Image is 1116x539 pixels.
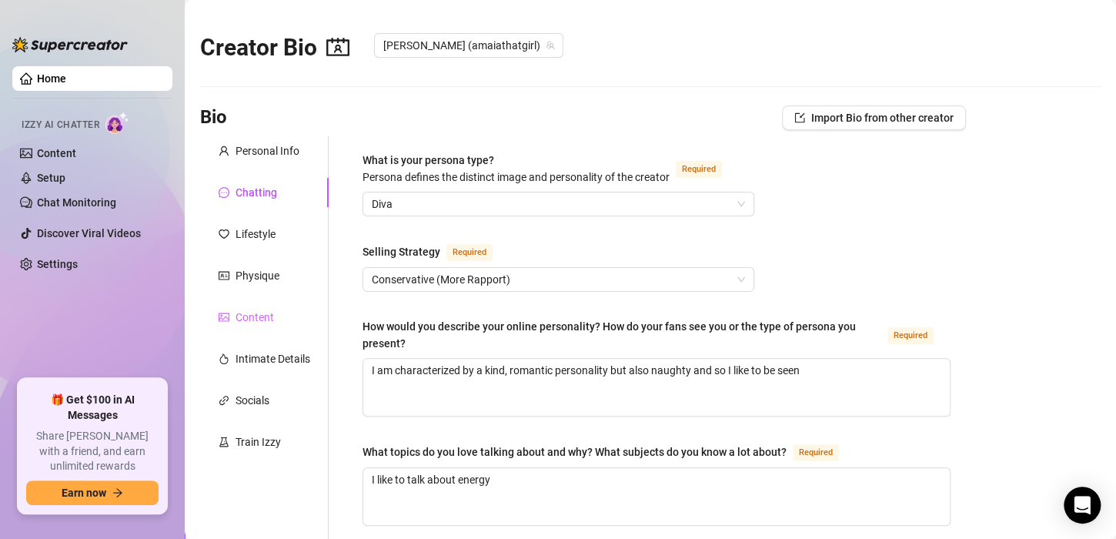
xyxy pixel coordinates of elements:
img: AI Chatter [105,112,129,134]
label: What topics do you love talking about and why? What subjects do you know a lot about? [363,443,856,461]
span: idcard [219,270,229,281]
a: Settings [37,258,78,270]
span: Diva [372,192,745,216]
textarea: How would you describe your online personality? How do your fans see you or the type of persona y... [363,359,950,416]
div: Train Izzy [236,434,281,450]
span: Required [793,444,839,461]
img: logo-BBDzfeDw.svg [12,37,128,52]
h3: Bio [200,105,227,130]
div: Content [236,309,274,326]
span: link [219,395,229,406]
span: Conservative (More Rapport) [372,268,745,291]
h2: Creator Bio [200,33,349,62]
div: Open Intercom Messenger [1064,487,1101,524]
span: import [794,112,805,123]
a: Content [37,147,76,159]
span: Earn now [62,487,106,499]
div: Chatting [236,184,277,201]
label: How would you describe your online personality? How do your fans see you or the type of persona y... [363,318,951,352]
span: What is your persona type? [363,154,670,183]
span: message [219,187,229,198]
span: 🎁 Get $100 in AI Messages [26,393,159,423]
div: Personal Info [236,142,299,159]
span: picture [219,312,229,323]
span: Required [676,161,722,178]
span: Persona defines the distinct image and personality of the creator [363,171,670,183]
span: user [219,146,229,156]
span: Izzy AI Chatter [22,118,99,132]
span: heart [219,229,229,239]
span: Amaia (amaiathatgirl) [383,34,554,57]
div: Lifestyle [236,226,276,243]
div: Physique [236,267,279,284]
div: Intimate Details [236,350,310,367]
a: Setup [37,172,65,184]
div: Selling Strategy [363,243,440,260]
span: team [546,41,555,50]
a: Chat Monitoring [37,196,116,209]
a: Discover Viral Videos [37,227,141,239]
span: fire [219,353,229,364]
span: contacts [326,35,349,59]
div: How would you describe your online personality? How do your fans see you or the type of persona y... [363,318,881,352]
label: Selling Strategy [363,243,510,261]
button: Import Bio from other creator [782,105,966,130]
textarea: What topics do you love talking about and why? What subjects do you know a lot about? [363,468,950,525]
div: Socials [236,392,269,409]
span: Share [PERSON_NAME] with a friend, and earn unlimited rewards [26,429,159,474]
span: Required [887,327,934,344]
span: Required [446,244,493,261]
div: What topics do you love talking about and why? What subjects do you know a lot about? [363,444,787,460]
span: Import Bio from other creator [811,112,954,124]
span: experiment [219,437,229,447]
button: Earn nowarrow-right [26,480,159,505]
a: Home [37,72,66,85]
span: arrow-right [112,487,123,498]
